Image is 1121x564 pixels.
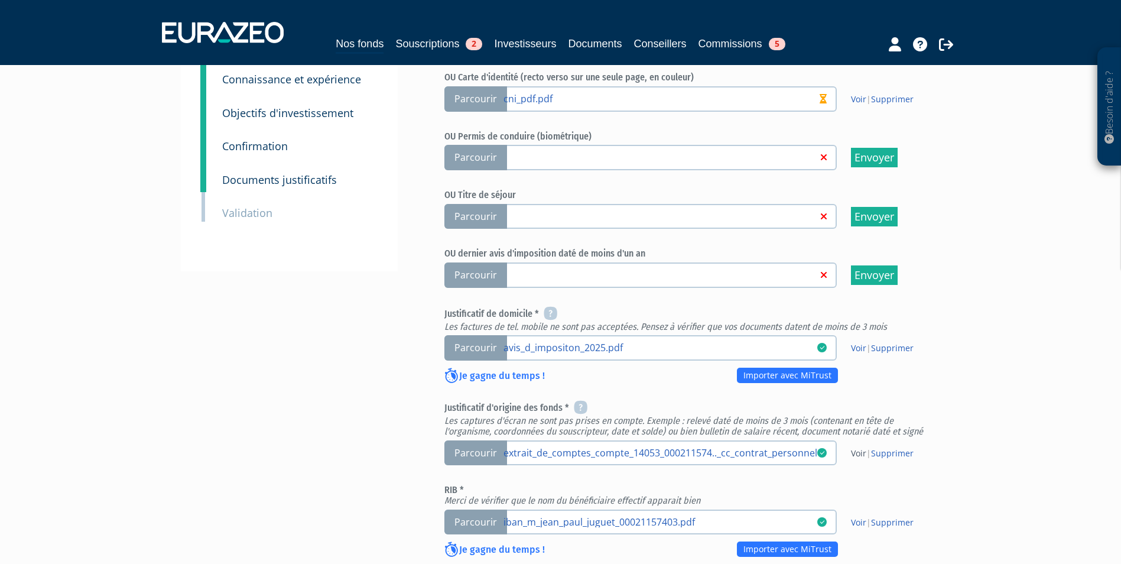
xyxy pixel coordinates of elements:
a: Souscriptions2 [395,35,482,52]
a: 7 [200,122,206,158]
h6: OU Permis de conduire (biométrique) [444,131,935,142]
span: | [851,93,914,105]
a: Supprimer [871,517,914,528]
span: Parcourir [444,335,507,361]
i: 18/09/2025 10:54 [817,448,827,458]
a: Voir [851,448,866,459]
h6: Justificatif d'origine des fonds * [444,401,935,436]
p: Je gagne du temps ! [444,543,545,558]
i: 17/09/2025 17:37 [817,517,827,527]
input: Envoyer [851,148,898,167]
span: Parcourir [444,440,507,466]
p: Je gagne du temps ! [444,369,545,384]
a: 8 [200,155,206,192]
i: 17/09/2025 14:32 [817,343,827,352]
input: Envoyer [851,207,898,226]
h6: OU Titre de séjour [444,190,935,200]
em: Merci de vérifier que le nom du bénéficiaire effectif apparait bien [444,495,700,506]
em: Les factures de tel. mobile ne sont pas acceptées. Pensez à vérifier que vos documents datent de ... [444,321,887,332]
span: | [851,342,914,354]
a: iban_m_jean_paul_juguet_00021157403.pdf [503,516,817,527]
span: Parcourir [444,510,507,535]
span: 5 [769,38,785,50]
em: Les captures d'écran ne sont pas prises en compte. Exemple : relevé daté de moins de 3 mois (cont... [444,415,923,437]
a: Nos fonds [336,35,384,54]
h6: Justificatif de domicile * [444,307,935,332]
input: Envoyer [851,265,898,285]
small: Connaissance et expérience [222,72,361,86]
span: 2 [466,38,482,50]
img: 1732889491-logotype_eurazeo_blanc_rvb.png [162,22,284,43]
a: extrait_de_comptes_compte_14053_000211574.._cc_contrat_personnel_premium_m_jean_paul_juguet_au_20... [503,446,817,458]
a: Voir [851,517,866,528]
a: 5 [200,55,206,92]
span: Parcourir [444,145,507,170]
span: Parcourir [444,262,507,288]
a: Supprimer [871,342,914,354]
small: Validation [222,206,272,220]
a: Supprimer [871,93,914,105]
a: Commissions5 [698,35,785,52]
p: Besoin d'aide ? [1103,54,1116,160]
span: Parcourir [444,204,507,229]
span: | [851,448,914,459]
h6: OU Carte d'identité (recto verso sur une seule page, en couleur) [444,72,935,83]
a: Voir [851,93,866,105]
a: Investisseurs [494,35,556,52]
small: Confirmation [222,139,288,153]
a: avis_d_impositon_2025.pdf [503,341,817,353]
small: Objectifs d'investissement [222,106,353,120]
span: Parcourir [444,86,507,112]
a: Importer avec MiTrust [737,368,838,383]
a: 6 [200,89,206,125]
a: Importer avec MiTrust [737,542,838,557]
a: cni_pdf.pdf [503,92,817,104]
span: | [851,517,914,529]
a: Voir [851,342,866,354]
h6: OU dernier avis d'imposition daté de moins d'un an [444,248,935,259]
a: Supprimer [871,448,914,459]
a: Conseillers [634,35,687,52]
h6: RIB * [444,485,935,505]
a: Documents [568,35,622,52]
small: Documents justificatifs [222,173,337,187]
